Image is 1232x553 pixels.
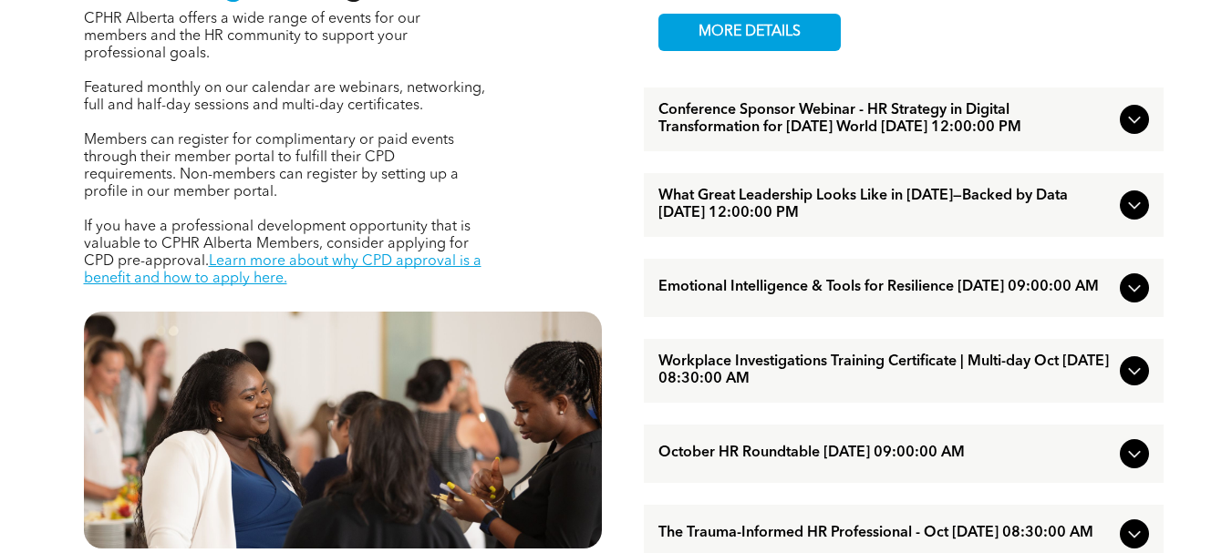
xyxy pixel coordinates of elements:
[658,445,1113,462] span: October HR Roundtable [DATE] 09:00:00 AM
[84,12,420,61] span: CPHR Alberta offers a wide range of events for our members and the HR community to support your p...
[658,102,1113,137] span: Conference Sponsor Webinar - HR Strategy in Digital Transformation for [DATE] World [DATE] 12:00:...
[84,133,459,200] span: Members can register for complimentary or paid events through their member portal to fulfill thei...
[658,525,1113,542] span: The Trauma-Informed HR Professional - Oct [DATE] 08:30:00 AM
[658,188,1113,222] span: What Great Leadership Looks Like in [DATE]—Backed by Data [DATE] 12:00:00 PM
[658,14,841,51] a: MORE DETAILS
[84,81,485,113] span: Featured monthly on our calendar are webinars, networking, full and half-day sessions and multi-d...
[84,254,481,286] a: Learn more about why CPD approval is a benefit and how to apply here.
[658,353,1113,388] span: Workplace Investigations Training Certificate | Multi-day Oct [DATE] 08:30:00 AM
[678,15,822,50] span: MORE DETAILS
[84,220,471,269] span: If you have a professional development opportunity that is valuable to CPHR Alberta Members, cons...
[658,279,1113,296] span: Emotional Intelligence & Tools for Resilience [DATE] 09:00:00 AM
